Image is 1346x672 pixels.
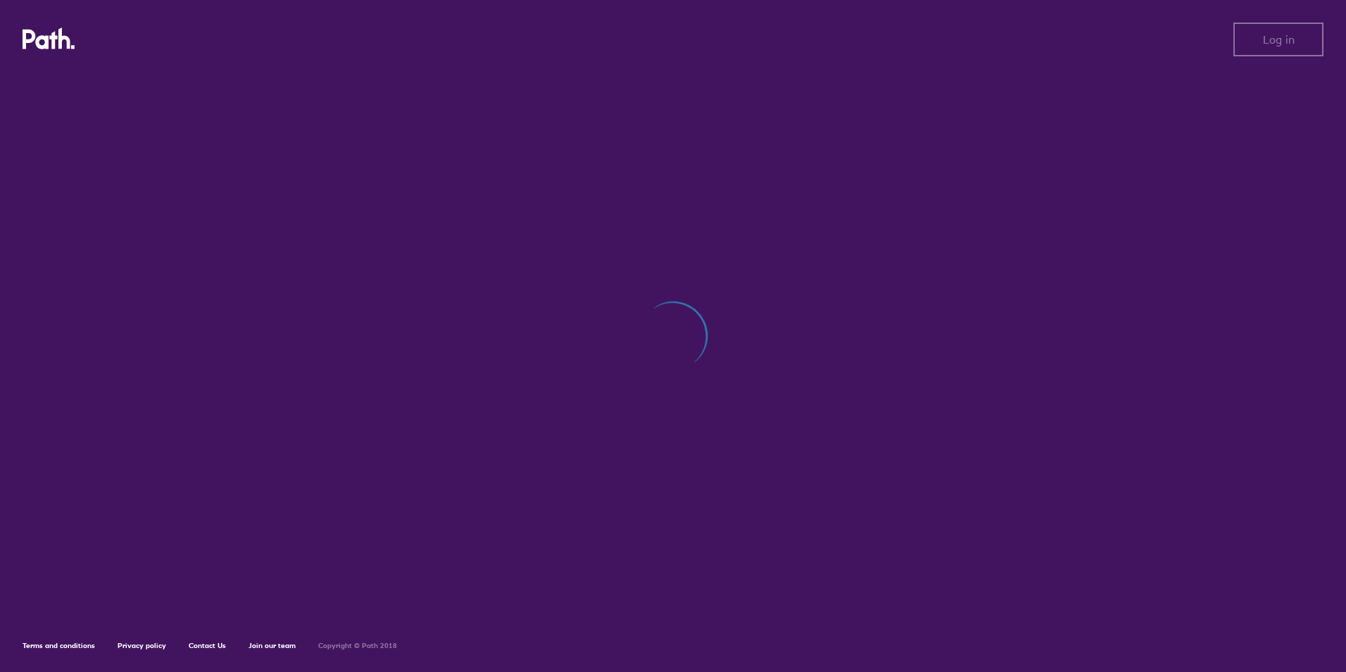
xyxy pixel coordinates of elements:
[249,641,296,650] a: Join our team
[118,641,166,650] a: Privacy policy
[1263,33,1295,46] span: Log in
[189,641,226,650] a: Contact Us
[1233,23,1323,56] button: Log in
[23,641,95,650] a: Terms and conditions
[318,642,397,650] h6: Copyright © Path 2018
